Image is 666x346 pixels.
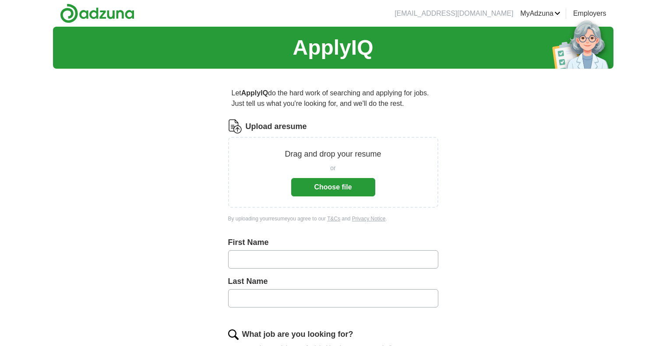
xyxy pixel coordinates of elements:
img: CV Icon [228,119,242,133]
h1: ApplyIQ [292,32,373,63]
img: Adzuna logo [60,3,134,23]
div: By uploading your resume you agree to our and . [228,215,438,223]
label: What job are you looking for? [242,329,353,340]
label: Last Name [228,276,438,287]
p: Let do the hard work of searching and applying for jobs. Just tell us what you're looking for, an... [228,84,438,112]
img: search.png [228,329,239,340]
a: MyAdzuna [520,8,560,19]
a: Privacy Notice [352,216,386,222]
label: First Name [228,237,438,248]
span: or [330,164,335,173]
p: Drag and drop your resume [285,148,381,160]
label: Upload a resume [246,121,307,133]
a: Employers [573,8,606,19]
a: T&Cs [327,216,340,222]
button: Choose file [291,178,375,196]
strong: ApplyIQ [241,89,268,97]
li: [EMAIL_ADDRESS][DOMAIN_NAME] [395,8,513,19]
